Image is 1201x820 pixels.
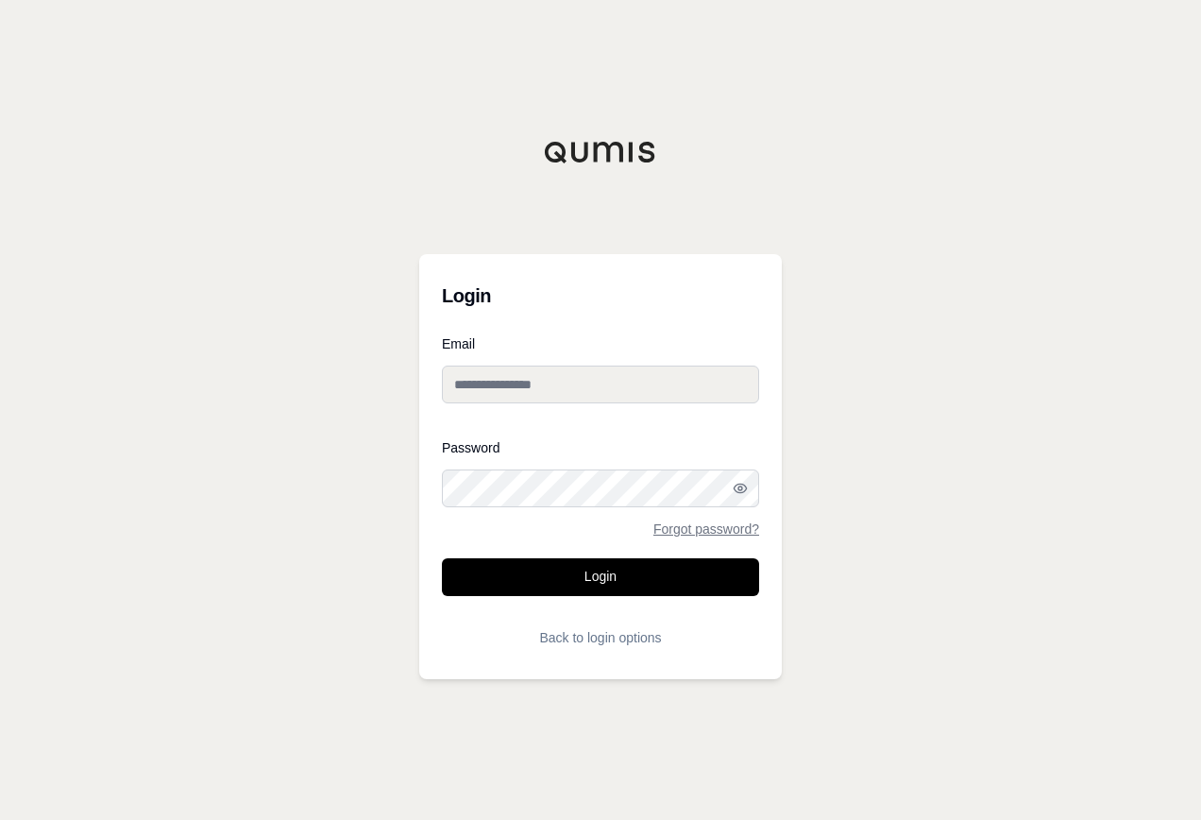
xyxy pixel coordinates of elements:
label: Email [442,337,759,350]
label: Password [442,441,759,454]
a: Forgot password? [653,522,759,536]
button: Login [442,558,759,596]
img: Qumis [544,141,657,163]
h3: Login [442,277,759,315]
button: Back to login options [442,619,759,657]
